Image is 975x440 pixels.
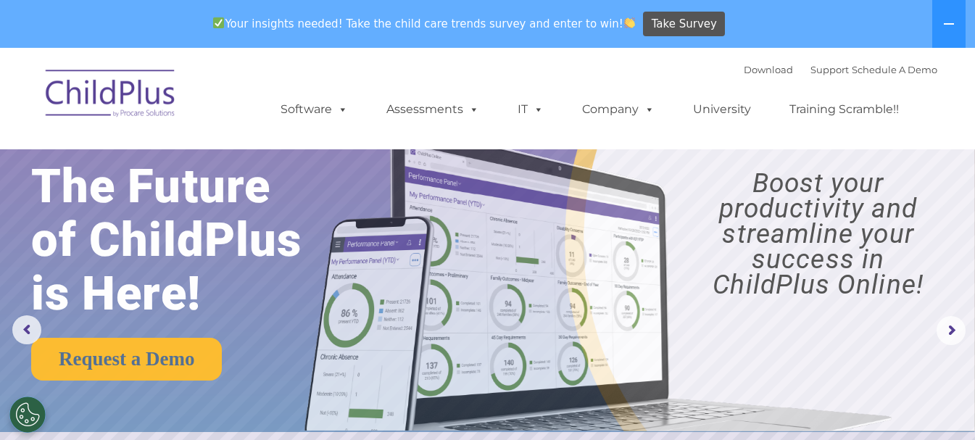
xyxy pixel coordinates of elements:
[207,9,642,38] span: Your insights needed! Take the child care trends survey and enter to win!
[372,95,494,124] a: Assessments
[624,17,635,28] img: 👏
[503,95,558,124] a: IT
[775,95,913,124] a: Training Scramble!!
[744,64,793,75] a: Download
[266,95,362,124] a: Software
[810,64,849,75] a: Support
[213,17,224,28] img: ✅
[673,170,963,297] rs-layer: Boost your productivity and streamline your success in ChildPlus Online!
[9,397,46,433] button: Cookies Settings
[202,155,263,166] span: Phone number
[852,64,937,75] a: Schedule A Demo
[31,338,222,381] a: Request a Demo
[38,59,183,132] img: ChildPlus by Procare Solutions
[679,95,766,124] a: University
[744,64,937,75] font: |
[652,12,717,37] span: Take Survey
[568,95,669,124] a: Company
[202,96,246,107] span: Last name
[643,12,725,37] a: Take Survey
[31,159,343,320] rs-layer: The Future of ChildPlus is Here!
